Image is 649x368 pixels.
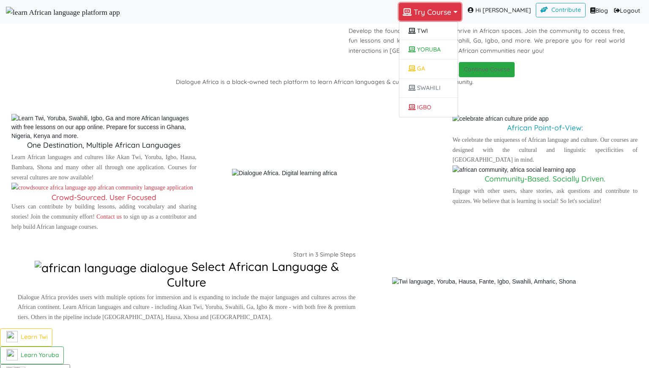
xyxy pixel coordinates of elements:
a: SWAHILI [399,82,458,95]
span: Hi [PERSON_NAME] [461,3,536,18]
img: flag-ghana.106b55d9.png [6,331,18,342]
img: Learn Twi, Yoruba, Swahili, Igbo, Ga and more African languages with free lessons on our app onli... [11,114,196,141]
p: We celebrate the uniqueness of African language and culture. Our courses are designed with the cu... [453,135,638,165]
h5: One Destination, Multiple African Languages [11,141,196,149]
p: Engage with other users, share stories, ask questions and contribute to quizzes. We believe that ... [453,186,638,206]
p: Learn African languages and cultures like Akan Twi, Yoruba, Igbo, Hausa, Bambara, Shona and many ... [11,152,196,182]
h5: Crowd-Sourced. User Focused [11,193,196,202]
h5: African Point-of-View: [453,123,638,132]
img: Dialogue Africa. Digital learning africa [232,169,337,178]
img: Twi language, Yoruba, Hausa, Fante, Igbo, Swahili, Amharic, Shona [386,277,582,286]
p: Dialogue Africa provides users with multiple options for immersion and is expanding to include th... [18,292,356,322]
p: Develop the foundation you need to thrive in African spaces. Join the community to access free, f... [349,26,625,56]
p: Dialogue Africa is a black-owned tech platform to learn African languages & culture and build com... [6,77,643,87]
a: IGBO [399,101,458,114]
a: Contribute [536,3,586,17]
img: celebrate african culture pride app [453,114,549,123]
a: YORUBA [399,43,458,56]
img: learn African language platform app [6,7,120,18]
p: Users can contribute by building lessons, adding vocabulary and sharing stories! Join the communi... [11,202,196,232]
h5: Community-Based. Socially Driven. [453,174,638,183]
a: Blog [586,3,611,19]
img: african community, africa social learning app [453,165,575,174]
img: african language dialogue [35,261,188,275]
a: Crowd-Sourced. User Focused [11,184,196,202]
img: crowdsource africa language app african community language application [11,183,193,193]
button: TWI [399,25,458,37]
a: Logout [611,3,643,19]
h2: Select African Language & Culture [18,260,356,289]
img: flag-nigeria.710e75b6.png [6,349,18,360]
a: GA [399,62,458,76]
button: Try Course [399,3,461,21]
a: Contact us [95,214,123,220]
p: Continue Course [464,65,510,75]
button: Continue Course [459,62,515,77]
